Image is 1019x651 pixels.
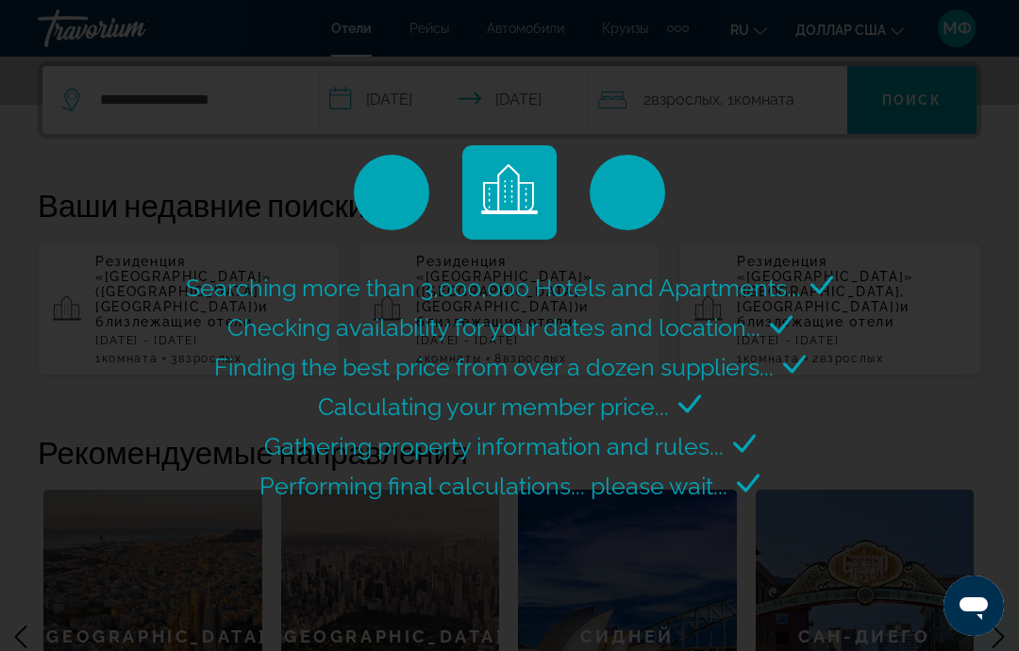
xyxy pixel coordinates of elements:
span: Calculating your member price... [318,392,669,421]
span: Finding the best price from over a dozen suppliers... [214,353,774,381]
span: Checking availability for your dates and location... [227,313,760,342]
span: Searching more than 3,000,000 Hotels and Apartments... [186,274,801,302]
span: Performing final calculations... please wait... [259,472,727,500]
span: Gathering property information and rules... [264,432,724,460]
iframe: Schaltfläche zum Öffnen des Messaging-Fensters [944,576,1004,636]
